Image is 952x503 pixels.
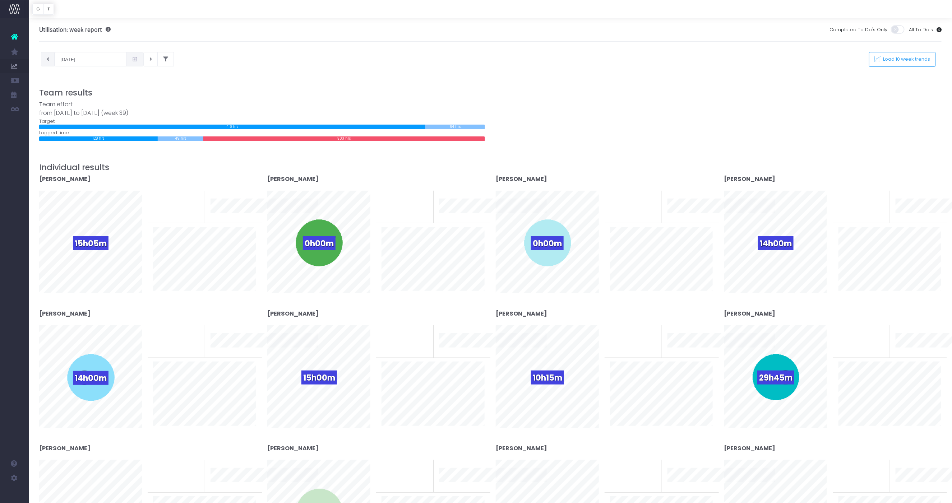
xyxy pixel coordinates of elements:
span: 0% [416,191,428,202]
div: 416 hrs [39,125,426,129]
span: To last week [838,467,868,474]
span: 0h00m [531,236,564,250]
span: 10 week trend [896,484,928,492]
span: Load 10 week trends [881,56,930,62]
span: 0h00m [303,236,336,250]
span: 0% [644,191,656,202]
span: 0% [188,325,199,337]
span: 10 week trend [439,349,471,357]
h3: Team results [39,88,942,98]
strong: [PERSON_NAME] [496,309,547,318]
button: G [32,4,44,15]
h3: Utilisation: week report [39,26,111,33]
span: 10 week trend [439,484,471,492]
span: 10h15m [531,371,564,385]
span: To last week [382,332,411,340]
span: To last week [382,197,411,205]
strong: [PERSON_NAME] [39,175,91,183]
span: 0% [416,325,428,337]
span: To last week [153,467,182,474]
div: Target: Logged time: [34,100,490,141]
span: 0% [873,191,884,202]
strong: [PERSON_NAME] [267,309,319,318]
span: 15h00m [301,371,337,385]
strong: [PERSON_NAME] [39,444,91,452]
strong: [PERSON_NAME] [724,309,776,318]
span: 10 week trend [667,215,700,222]
span: 0% [188,191,199,202]
span: 10 week trend [211,215,243,222]
span: To last week [610,332,639,340]
strong: [PERSON_NAME] [496,444,547,452]
span: 15h05m [73,236,108,250]
button: Load 10 week trends [869,52,936,67]
button: T [43,4,54,15]
span: 10 week trend [439,215,471,222]
span: All To Do's [909,26,933,33]
span: 29h45m [757,371,794,385]
strong: [PERSON_NAME] [496,175,547,183]
span: 0% [188,460,199,472]
span: To last week [838,332,868,340]
span: Completed To Do's Only [829,26,887,33]
span: 0% [873,460,884,472]
strong: [PERSON_NAME] [267,175,319,183]
div: 64 hrs [425,125,485,129]
span: 10 week trend [211,349,243,357]
span: To last week [610,467,639,474]
span: 0% [644,460,656,472]
strong: [PERSON_NAME] [724,444,776,452]
span: 0% [644,325,656,337]
span: 14h00m [758,236,794,250]
span: 10 week trend [211,484,243,492]
div: 49 hrs [158,136,203,141]
span: To last week [610,197,639,205]
div: Team effort from [DATE] to [DATE] (week 39) [39,100,485,118]
span: 10 week trend [667,349,700,357]
h3: Individual results [39,163,942,172]
span: To last week [153,197,182,205]
strong: [PERSON_NAME] [267,444,319,452]
strong: [PERSON_NAME] [724,175,776,183]
div: Vertical button group [32,4,54,15]
span: To last week [838,197,868,205]
span: To last week [153,332,182,340]
span: To last week [382,467,411,474]
span: 0% [416,460,428,472]
span: 14h00m [73,371,108,385]
div: 128 hrs [39,136,158,141]
span: 10 week trend [667,484,700,492]
strong: [PERSON_NAME] [39,309,91,318]
img: images/default_profile_image.png [9,489,20,499]
span: 10 week trend [896,215,928,222]
div: 303 hrs [203,136,485,141]
span: 0% [873,325,884,337]
span: 10 week trend [896,349,928,357]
